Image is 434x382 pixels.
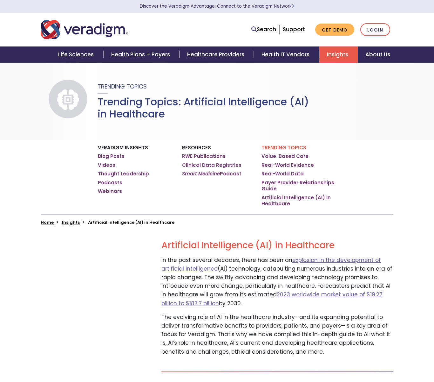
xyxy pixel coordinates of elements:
a: explosion in the development of artificial intelligence [161,256,381,272]
a: Smart MedicinePodcast [182,171,241,177]
a: About Us [358,46,398,63]
a: Clinical Data Registries [182,162,241,168]
a: Insights [319,46,358,63]
a: Healthcare Providers [180,46,254,63]
a: Get Demo [315,24,354,36]
a: Real-World Data [261,171,304,177]
a: Home [41,219,54,225]
a: Life Sciences [51,46,103,63]
span: Learn More [292,3,295,9]
a: Artificial Intelligence (AI) in Healthcare [261,195,336,207]
a: Thought Leadership [98,171,149,177]
p: The evolving role of AI in the healthcare industry—and its expanding potential to deliver transfo... [161,313,393,356]
p: In the past several decades, there has been an (AI) technology, catapulting numerous industries i... [161,256,393,308]
a: Real-World Evidence [261,162,314,168]
a: 2023 worldwide market value of $19.27 billion to $187.7 billion [161,291,383,307]
img: Veradigm logo [41,19,128,40]
em: Smart Medicine [182,170,220,177]
a: Payer Provider Relationships Guide [261,180,336,192]
a: Webinars [98,188,122,195]
a: Support [283,25,305,33]
a: Discover the Veradigm Advantage: Connect to the Veradigm NetworkLearn More [140,3,295,9]
a: Login [360,23,390,36]
a: RWE Publications [182,153,226,159]
a: Insights [62,219,80,225]
h1: Trending Topics: Artificial Intelligence (AI) in Healthcare [98,96,312,120]
a: Search [251,25,276,34]
a: Podcasts [98,180,122,186]
a: Health IT Vendors [254,46,319,63]
a: Blog Posts [98,153,125,159]
a: Videos [98,162,115,168]
span: Trending Topics [98,82,147,90]
h2: Artificial Intelligence (AI) in Healthcare [161,240,393,251]
a: Health Plans + Payers [104,46,180,63]
a: Value-Based Care [261,153,309,159]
